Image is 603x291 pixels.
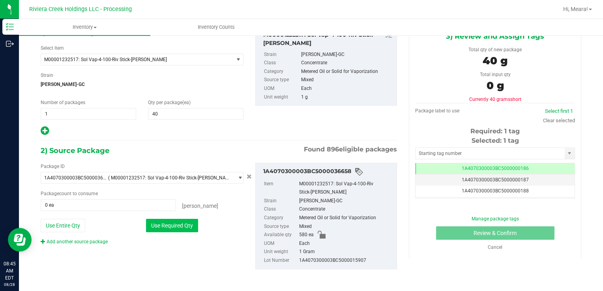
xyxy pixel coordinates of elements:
[301,67,393,76] div: Metered Oil or Solid for Vaporization
[8,228,32,252] iframe: Resource center
[41,219,85,232] button: Use Entire Qty
[299,248,393,256] div: 1 Gram
[264,93,300,102] label: Unit weight
[41,78,243,90] span: [PERSON_NAME]-GC
[19,24,150,31] span: Inventory
[299,222,393,231] div: Mixed
[299,231,314,239] span: 580 ea
[563,6,588,12] span: Hi, Meara!
[264,76,300,84] label: Source type
[41,191,98,196] span: Package to consume
[299,239,393,248] div: Each
[264,214,298,222] label: Category
[148,108,243,119] input: 40
[446,30,544,42] span: 3) Review and Assign Tags
[41,164,65,169] span: Package ID
[264,222,298,231] label: Source type
[108,175,230,181] span: ( M00001232517: Sol Vap-4-100-Riv Stick-[PERSON_NAME] )
[565,148,575,159] span: select
[469,97,521,102] span: Currently 40 grams
[436,226,554,240] button: Review & Confirm
[301,93,393,102] div: 1 g
[187,24,245,31] span: Inventory Counts
[264,205,298,214] label: Class
[44,175,108,181] span: 1A4070300003BC5000036658
[19,19,150,35] a: Inventory
[264,84,300,93] label: UOM
[301,84,393,93] div: Each
[233,54,243,65] span: select
[327,145,339,153] span: 896
[182,100,191,105] span: (ea)
[263,31,393,47] div: M00001232517: Sol Vap-4-100-Riv Stick-Stambaugh GC
[264,197,298,205] label: Strain
[299,256,393,265] div: 1A4070300003BC5000015907
[233,172,243,183] span: select
[264,239,298,248] label: UOM
[264,248,298,256] label: Unit weight
[4,260,15,282] p: 08:45 AM EDT
[472,137,519,144] span: Selected: 1 tag
[59,191,71,196] span: count
[4,282,15,287] p: 08/28
[299,214,393,222] div: Metered Oil or Solid for Vaporization
[264,59,300,67] label: Class
[263,167,393,177] div: 1A4070300003BC5000036658
[462,177,529,183] span: 1A4070300003BC5000000187
[462,166,529,171] span: 1A4070300003BC5000000186
[29,6,132,13] span: Riviera Creek Holdings LLC - Processing
[264,67,300,76] label: Category
[301,50,393,59] div: [PERSON_NAME]-GC
[468,47,522,52] span: Total qty of new package
[148,100,191,105] span: Qty per package
[41,72,53,79] label: Strain
[480,72,511,77] span: Total input qty
[264,180,298,197] label: Item
[510,97,521,102] span: short
[462,188,529,194] span: 1A4070300003BC5000000188
[41,239,108,244] a: Add another source package
[264,231,298,239] label: Available qty
[41,100,85,105] span: Number of packages
[299,180,393,197] div: M00001232517: Sol Vap-4-100-Riv Stick-[PERSON_NAME]
[483,54,507,67] span: 40 g
[543,118,575,123] a: Clear selected
[416,148,565,159] input: Starting tag number
[41,45,64,52] label: Select Item
[41,200,176,211] input: 0 ea
[304,145,397,154] span: Found eligible packages
[472,216,519,222] a: Manage package tags
[6,23,14,31] inline-svg: Inventory
[41,108,136,119] input: 1
[264,256,298,265] label: Lot Number
[299,197,393,205] div: [PERSON_NAME]-GC
[545,108,573,114] a: Select first 1
[41,130,49,135] span: Add new output
[470,127,520,135] span: Required: 1 tag
[150,19,282,35] a: Inventory Counts
[301,59,393,67] div: Concentrate
[299,205,393,214] div: Concentrate
[487,79,504,92] span: 0 g
[182,203,218,209] span: [PERSON_NAME]
[6,40,14,48] inline-svg: Outbound
[264,50,300,59] label: Strain
[146,219,198,232] button: Use Required Qty
[415,108,459,114] span: Package label to use
[301,76,393,84] div: Mixed
[41,145,109,157] span: 2) Source Package
[488,244,502,250] a: Cancel
[44,57,223,62] span: M00001232517: Sol Vap-4-100-Riv Stick-[PERSON_NAME]
[244,171,254,183] button: Cancel button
